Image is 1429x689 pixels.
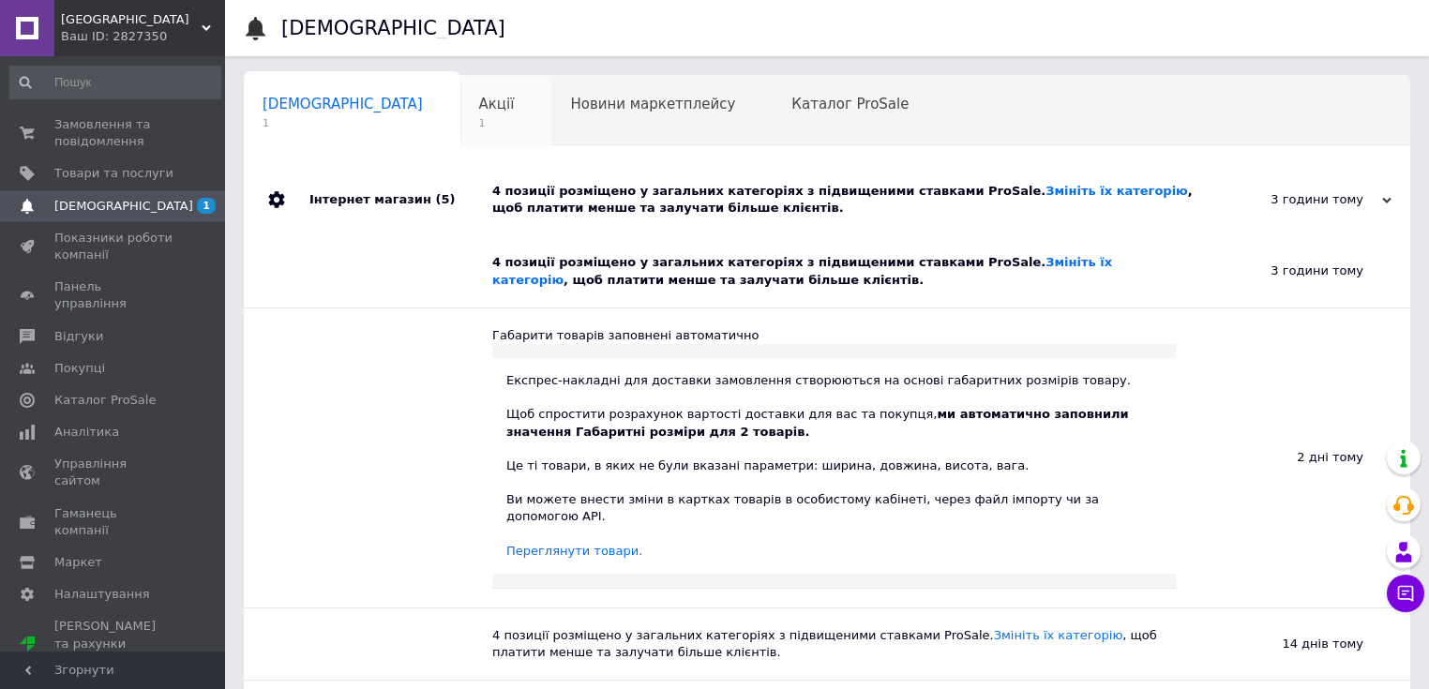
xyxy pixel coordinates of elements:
[54,165,173,182] span: Товари та послуги
[479,96,515,112] span: Акції
[54,116,173,150] span: Замовлення та повідомлення
[1387,575,1424,612] button: Чат з покупцем
[281,17,505,39] h1: [DEMOGRAPHIC_DATA]
[263,116,423,130] span: 1
[479,116,515,130] span: 1
[492,183,1204,217] div: 4 позиції розміщено у загальних категоріях з підвищеними ставками ProSale. , щоб платити менше та...
[61,11,202,28] span: Амстердам
[54,230,173,263] span: Показники роботи компанії
[492,327,1176,344] div: Габарити товарів заповнені автоматично
[1176,608,1410,680] div: 14 днів тому
[492,254,1176,288] div: 4 позиції розміщено у загальних категоріях з підвищеними ставками ProSale. , щоб платити менше та...
[1176,308,1410,607] div: 2 дні тому
[54,360,105,377] span: Покупці
[263,96,423,112] span: [DEMOGRAPHIC_DATA]
[492,255,1112,286] a: Змініть їх категорію
[197,198,216,214] span: 1
[492,627,1176,661] div: 4 позиції розміщено у загальних категоріях з підвищеними ставками ProSale. , щоб платити менше та...
[54,424,119,441] span: Аналітика
[54,198,193,215] span: [DEMOGRAPHIC_DATA]
[54,554,102,571] span: Маркет
[54,328,103,345] span: Відгуки
[1204,191,1391,208] div: 3 години тому
[506,372,1162,560] div: Експрес-накладні для доставки замовлення створюються на основі габаритних розмірів товару. Щоб сп...
[506,407,1129,438] b: ми автоматично заповнили значення Габаритні розміри для 2 товарів.
[61,28,225,45] div: Ваш ID: 2827350
[309,164,492,235] div: Інтернет магазин
[994,628,1123,642] a: Змініть їх категорію
[54,618,173,669] span: [PERSON_NAME] та рахунки
[570,96,735,112] span: Новини маркетплейсу
[506,544,642,558] a: Переглянути товари.
[54,505,173,539] span: Гаманець компанії
[54,392,156,409] span: Каталог ProSale
[1045,184,1187,198] a: Змініть їх категорію
[54,586,150,603] span: Налаштування
[435,192,455,206] span: (5)
[54,278,173,312] span: Панель управління
[9,66,221,99] input: Пошук
[54,456,173,489] span: Управління сайтом
[791,96,909,112] span: Каталог ProSale
[1176,235,1410,307] div: 3 години тому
